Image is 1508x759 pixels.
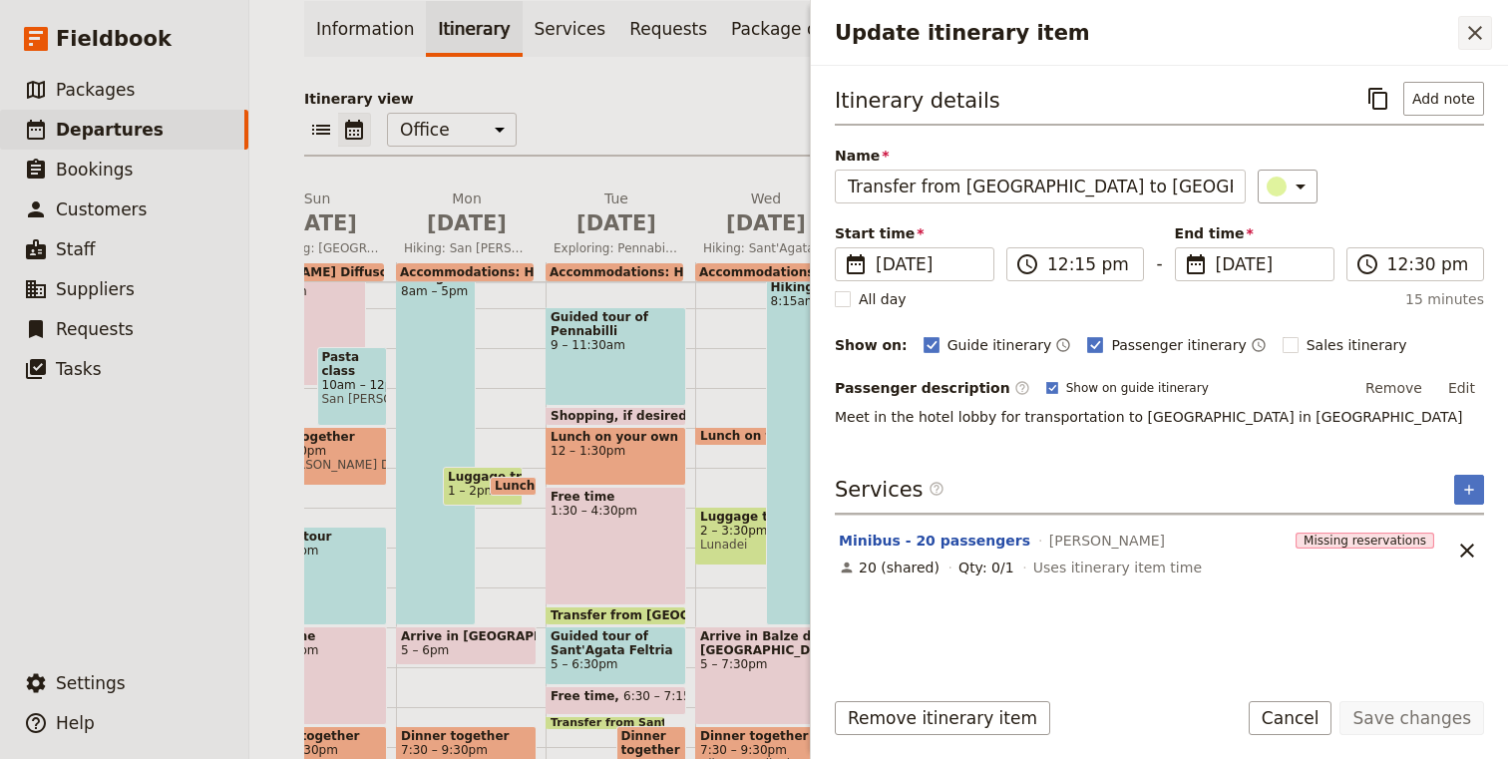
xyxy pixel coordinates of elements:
span: Arrive in Balze di [GEOGRAPHIC_DATA] [700,629,831,657]
span: Staff [56,239,96,259]
div: Accommodations: Albergo Bellavista [695,263,833,281]
span: Missing reservations [1296,533,1434,549]
div: Free time8 – 11am [246,267,366,386]
span: 7:30 – 9:30pm [700,743,831,757]
button: Add note [1403,82,1484,116]
a: Looking for Answers? Browse our Help Center for solutions! [29,358,370,416]
div: Profile image for JeffHi [PERSON_NAME], Thanks for your reply. I did end up thinking that was the... [21,264,378,338]
span: Dinner together [700,729,831,743]
span: Help [316,672,348,686]
span: Lunch together [251,430,382,444]
span: End time [1175,223,1334,243]
span: [DATE] [554,208,679,238]
div: Arrive in Balze di [GEOGRAPHIC_DATA]5 – 7:30pm [695,626,836,725]
span: 9 – 11:30am [551,338,681,352]
h2: Tue [554,189,679,238]
button: Tue [DATE]Exploring: Pennabilli and Sant'Agata Feltria [546,189,695,262]
span: Free time [551,689,623,703]
div: Recent messageProfile image for JeffHi [PERSON_NAME], Thanks for your reply. I did end up thinkin... [20,234,379,339]
div: Hiking8:15am – 5pm [766,277,837,625]
span: Dinner together [621,729,682,757]
div: 20 (shared) [839,558,940,577]
span: 5 – 6pm [401,643,449,657]
span: 15 minutes [1405,289,1484,309]
span: Meet in the hotel lobby for transportation to [GEOGRAPHIC_DATA] in [GEOGRAPHIC_DATA] [835,409,1462,425]
div: Free time1:30 – 4:30pm [546,487,686,605]
h3: Services [835,475,944,505]
span: 1:30 – 4:30pm [551,504,681,518]
span: Start time [835,223,994,243]
span: Suppliers [56,279,135,299]
div: Free time6:30 – 7:15pm [546,686,686,715]
span: Free time [551,490,681,504]
button: Edit this service option [839,531,1030,551]
span: ​ [1355,252,1379,276]
span: 8:15am – 5pm [771,294,832,308]
span: [DATE] [876,252,981,276]
div: Accommodations: Hotel il [PERSON_NAME] [546,263,683,281]
div: Guided tour of Pennabilli9 – 11:30am [546,307,686,406]
span: Fieldbook [56,24,172,54]
span: Hiking: Sant'Agata Feltria to Balze di Verghereto [695,240,837,256]
button: Add service inclusion [1454,475,1484,505]
span: Guided tour of Pennabilli [551,310,681,338]
h2: Wed [703,189,829,238]
h2: Update itinerary item [835,18,1458,48]
span: ​ [1184,252,1208,276]
h2: Mon [404,189,530,238]
span: Hiking: San [PERSON_NAME] to [GEOGRAPHIC_DATA] [396,240,538,256]
div: Recent message [41,251,358,272]
button: Unlink service [1450,534,1484,568]
span: Uses itinerary item time [1033,558,1202,577]
button: Sun [DATE]Exploring: [GEOGRAPHIC_DATA][PERSON_NAME] [246,189,396,262]
span: 8 – 11am [251,284,361,298]
p: How can we help? [40,176,359,209]
span: [DATE] [703,208,829,238]
div: Guided tour of Sant'Agata Feltria5 – 6:30pm [546,626,686,685]
button: Close drawer [1458,16,1492,50]
label: Passenger description [835,378,1030,398]
div: Free time5 – 7:30pm [246,626,387,725]
a: Requests [617,1,719,57]
button: Calendar view [338,113,371,147]
div: Shopping, if desired [546,407,686,426]
span: Name [835,146,1246,166]
span: Shopping, if desired [551,409,695,423]
button: Edit [1439,373,1484,403]
button: Remove itinerary item [835,701,1050,735]
div: Show on: [835,335,908,355]
span: Departures [56,120,164,140]
span: ​ [1015,252,1039,276]
img: Profile image for Jeff [41,281,81,321]
div: [PERSON_NAME] [89,301,204,322]
span: San [PERSON_NAME] Diffuso [251,458,382,472]
span: 1 – 2pm [448,484,496,498]
span: 2 – 3:30pm [700,524,810,538]
span: Guided tour [251,530,382,544]
button: Messages [133,622,265,702]
a: Package options [719,1,881,57]
span: [DATE] [254,208,380,238]
button: List view [304,113,338,147]
span: Settings [56,673,126,693]
span: Exploring: Pennabilli and Sant'Agata Feltria [546,240,687,256]
span: Transfer from Sant'Agata Feltria to dinner [551,717,817,729]
span: Hiking [771,280,832,294]
span: Packages [56,80,135,100]
img: logo [40,38,168,70]
div: Looking for Answers? Browse our Help Center for solutions! [41,366,334,408]
span: Help [56,713,95,733]
button: Help [266,622,399,702]
span: Messages [166,672,234,686]
div: Arrive in [GEOGRAPHIC_DATA]5 – 6pm [396,626,537,665]
div: Lunch on the trail (BYO) [695,427,815,446]
span: 6:30 – 7:15pm [623,689,710,712]
span: Transfer from [GEOGRAPHIC_DATA] to Sant'Agata Feltria [551,608,940,622]
span: All day [859,289,907,309]
span: 8am – 5pm [401,284,471,298]
span: 5 – 6:30pm [551,657,681,671]
span: Exploring: [GEOGRAPHIC_DATA][PERSON_NAME] [246,240,388,256]
span: Tasks [56,359,102,379]
span: 2:30 – 5pm [251,544,382,558]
